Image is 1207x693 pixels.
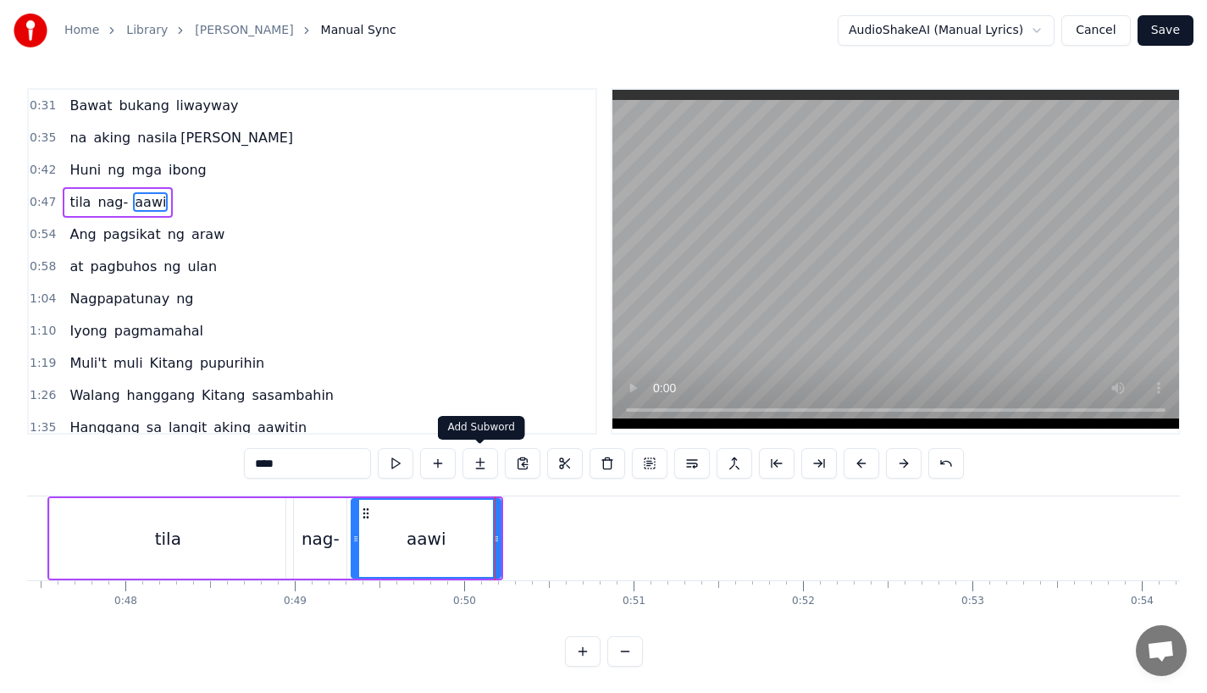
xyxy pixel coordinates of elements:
span: pupurihin [198,353,266,373]
span: 0:42 [30,162,56,179]
div: 0:49 [284,595,307,608]
span: 1:26 [30,387,56,404]
span: langit [167,418,208,437]
span: aking [212,418,252,437]
span: nag- [96,192,130,212]
span: 1:35 [30,419,56,436]
span: 0:58 [30,258,56,275]
span: ng [162,257,182,276]
span: na [68,128,88,147]
span: tila [68,192,92,212]
span: mga [130,160,164,180]
button: Cancel [1061,15,1130,46]
a: [PERSON_NAME] [195,22,293,39]
span: ng [106,160,126,180]
span: [PERSON_NAME] [179,128,295,147]
span: 1:04 [30,291,56,308]
span: sa [145,418,163,437]
div: aawi [407,526,446,552]
span: pagbuhos [89,257,159,276]
span: aking [91,128,132,147]
span: hanggang [125,385,197,405]
div: nag- [302,526,340,552]
div: 0:50 [453,595,476,608]
span: ibong [167,160,208,180]
a: Library [126,22,168,39]
span: Nagpapatunay [68,289,171,308]
span: Iyong [68,321,108,341]
span: aawi [133,192,168,212]
div: Add Subword [438,416,525,440]
div: 0:53 [961,595,984,608]
a: Home [64,22,99,39]
span: Kitang [148,353,195,373]
span: Walang [68,385,121,405]
span: Huni [68,160,102,180]
span: muli [112,353,145,373]
span: 0:35 [30,130,56,147]
span: araw [190,225,226,244]
span: 1:19 [30,355,56,372]
span: at [68,257,85,276]
nav: breadcrumb [64,22,396,39]
span: 0:47 [30,194,56,211]
div: Open chat [1136,625,1187,676]
span: Manual Sync [321,22,396,39]
span: Bawat [68,96,114,115]
span: Ang [68,225,97,244]
button: Save [1138,15,1193,46]
div: 0:48 [114,595,137,608]
span: pagmamahal [113,321,205,341]
span: ng [166,225,186,244]
span: aawitin [256,418,308,437]
img: youka [14,14,47,47]
span: liwayway [174,96,241,115]
div: 0:52 [792,595,815,608]
span: sasambahin [250,385,335,405]
span: Muli't [68,353,108,373]
span: Hanggang [68,418,141,437]
span: 0:54 [30,226,56,243]
div: 0:54 [1131,595,1154,608]
span: 0:31 [30,97,56,114]
div: 0:51 [623,595,645,608]
span: nasila [136,128,179,147]
span: pagsikat [102,225,163,244]
span: ng [174,289,195,308]
div: tila [155,526,181,552]
span: ulan [186,257,219,276]
span: bukang [117,96,170,115]
span: 1:10 [30,323,56,340]
span: Kitang [200,385,246,405]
